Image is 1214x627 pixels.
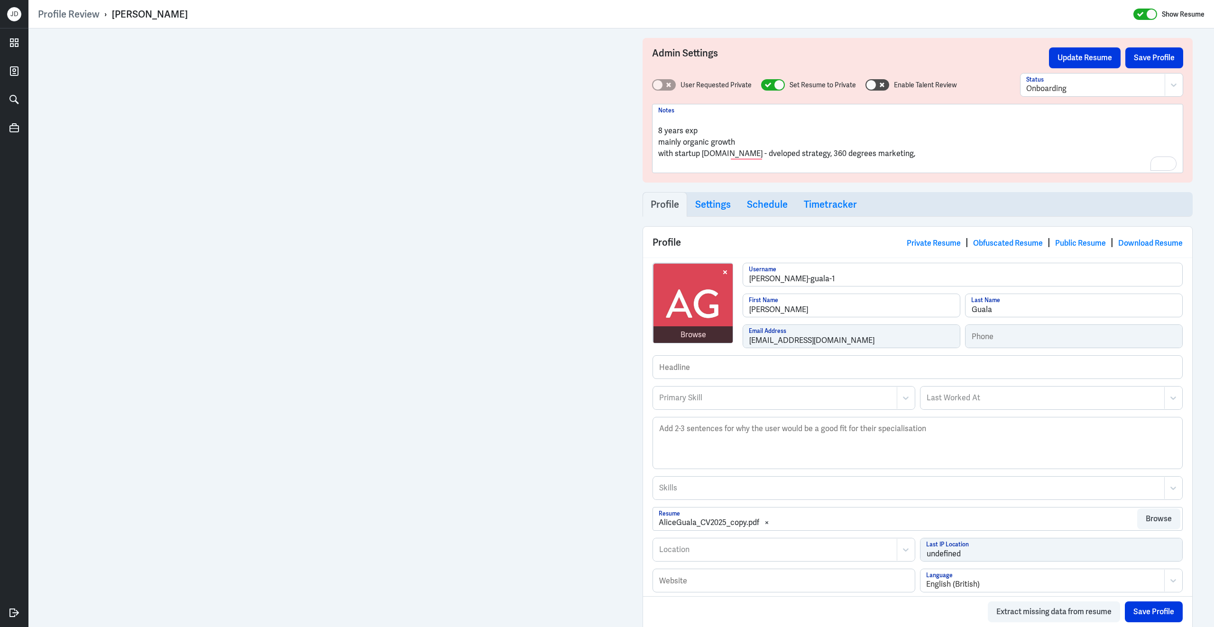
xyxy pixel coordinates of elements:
[112,8,188,20] div: [PERSON_NAME]
[920,538,1182,561] input: Last IP Location
[907,238,961,248] a: Private Resume
[695,199,731,210] h3: Settings
[1125,47,1183,68] button: Save Profile
[747,199,788,210] h3: Schedule
[973,238,1043,248] a: Obfuscated Resume
[658,125,1177,137] p: 8 years exp
[1055,238,1106,248] a: Public Resume
[651,199,679,210] h3: Profile
[659,517,759,528] div: AliceGuala_CV2025_copy.pdf
[653,569,915,592] input: Website
[7,7,21,21] div: J D
[1125,601,1183,622] button: Save Profile
[50,38,600,618] iframe: https://ppcdn.hiredigital.com/register/e0339910/resumes/570687418/AliceGuala_CV2025_copy.pdf?Expi...
[804,199,857,210] h3: Timetracker
[681,329,706,341] div: Browse
[894,80,957,90] label: Enable Talent Review
[652,47,1049,68] h3: Admin Settings
[1137,508,1180,529] button: Browse
[790,80,856,90] label: Set Resume to Private
[643,227,1192,258] div: Profile
[653,356,1182,378] input: Headline
[743,294,960,317] input: First Name
[988,601,1120,622] button: Extract missing data from resume
[966,325,1182,348] input: Phone
[743,263,1182,286] input: Username
[653,264,733,343] img: avatar.jpg
[681,80,752,90] label: User Requested Private
[38,8,100,20] a: Profile Review
[658,114,1177,171] div: To enrich screen reader interactions, please activate Accessibility in Grammarly extension settings
[658,137,1177,148] p: mainly organic growth
[1162,8,1205,20] label: Show Resume
[1049,47,1121,68] button: Update Resume
[966,294,1182,317] input: Last Name
[658,148,1177,159] p: with startup [DOMAIN_NAME] - dveloped strategy, 360 degrees marketing,
[743,325,960,348] input: Email Address
[100,8,112,20] p: ›
[1118,238,1183,248] a: Download Resume
[907,235,1183,249] div: | | |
